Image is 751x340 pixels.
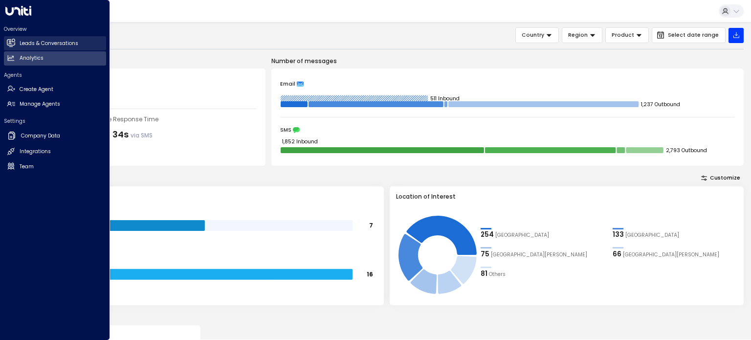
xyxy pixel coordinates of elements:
[430,94,460,102] tspan: 511 Inbound
[112,128,153,141] div: 34s
[481,269,487,279] div: 81
[613,230,737,240] div: 133Wildflower Crossing
[21,132,60,140] h2: Company Data
[396,192,737,201] h3: Location of Interest
[481,230,605,240] div: 254Summerhill Village
[612,31,634,40] span: Product
[29,57,265,66] p: Engagement Metrics
[4,71,106,79] h2: Agents
[641,100,680,108] tspan: 1,237 Outbound
[4,36,106,50] a: Leads & Conversations
[4,128,106,144] a: Company Data
[613,230,624,240] div: 133
[20,100,60,108] h2: Manage Agents
[4,82,106,96] a: Create Agent
[131,131,153,139] span: via SMS
[481,249,489,259] div: 75
[668,32,719,38] span: Select date range
[613,249,737,259] div: 66Newburg Meadows
[625,231,679,239] span: Wildflower Crossing
[38,115,257,124] div: [PERSON_NAME] Average Response Time
[280,81,295,88] span: Email
[367,270,373,278] tspan: 16
[4,25,106,33] h2: Overview
[20,54,44,62] h2: Analytics
[271,57,744,66] p: Number of messages
[20,86,53,93] h2: Create Agent
[36,192,377,201] h3: Range of Team Size
[562,27,602,43] button: Region
[20,148,51,156] h2: Integrations
[20,40,78,47] h2: Leads & Conversations
[4,117,106,125] h2: Settings
[4,97,106,112] a: Manage Agents
[522,31,544,40] span: Country
[4,159,106,174] a: Team
[613,249,621,259] div: 66
[698,173,744,183] button: Customize
[280,127,735,134] div: SMS
[666,146,707,154] tspan: 2,793 Outbound
[20,163,34,171] h2: Team
[369,222,373,230] tspan: 7
[491,251,587,259] span: North Branch Meadows
[481,269,605,279] div: 81Others
[495,231,549,239] span: Summerhill Village
[489,271,506,278] span: Others
[652,27,726,43] button: Select date range
[4,145,106,159] a: Integrations
[605,27,649,43] button: Product
[4,51,106,66] a: Analytics
[568,31,588,40] span: Region
[29,313,744,321] p: Conversion Metrics
[481,249,605,259] div: 75North Branch Meadows
[623,251,719,259] span: Newburg Meadows
[515,27,559,43] button: Country
[481,230,494,240] div: 254
[38,77,257,86] div: Number of Inquiries
[282,137,318,145] tspan: 1,852 Inbound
